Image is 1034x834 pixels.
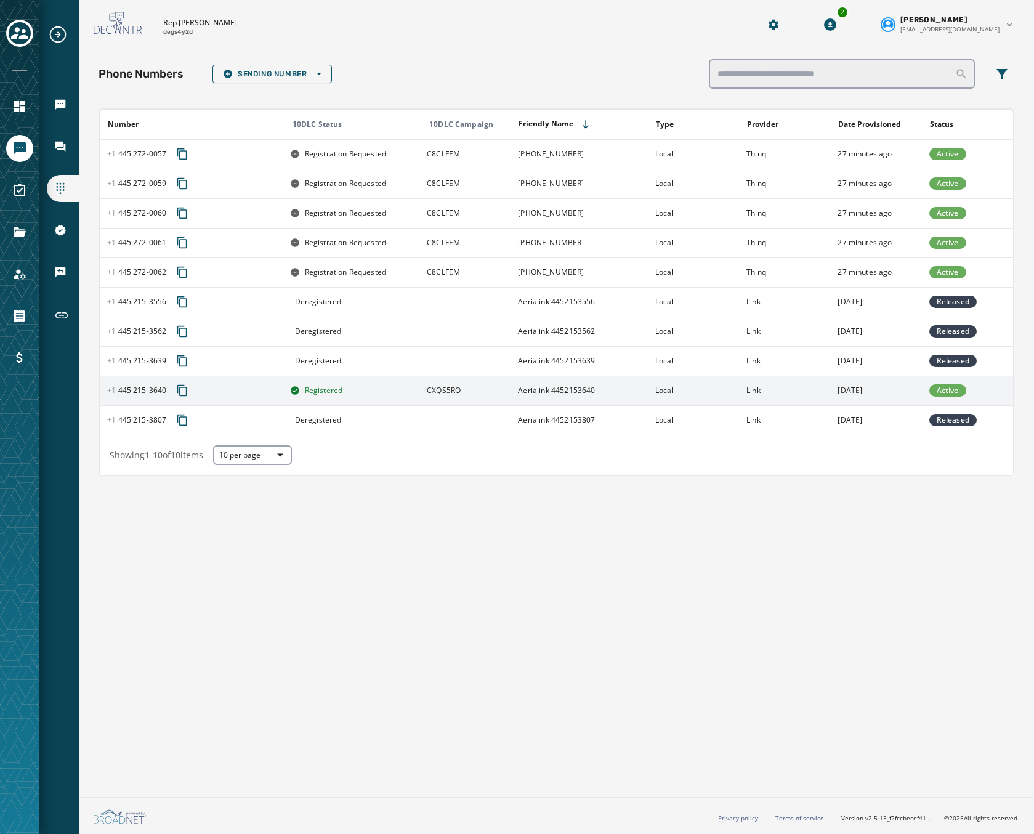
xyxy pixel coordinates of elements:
[427,267,460,277] span: Rep Craig Staats with the Pennsylvania House of Representatives Republican Caucus will use this c...
[511,287,647,317] td: Aerialink 4452153556
[511,346,647,376] td: Aerialink 4452153639
[648,228,739,257] td: Local
[775,814,824,822] a: Terms of service
[6,93,33,120] a: Navigate to Home
[739,376,830,405] td: Link
[830,317,921,346] td: [DATE]
[305,386,343,395] span: Registered
[107,326,118,336] span: +1
[213,445,292,465] button: 10 per page
[47,217,79,244] a: Navigate to 10DLC Registration
[6,219,33,246] a: Navigate to Files
[107,297,166,307] span: 445 215 - 3556
[739,405,830,435] td: Link
[305,208,387,218] span: Registration Requested
[171,172,193,195] button: Copy phone number to clipboard
[648,169,739,198] td: Local
[6,302,33,330] a: Navigate to Orders
[830,139,921,169] td: 27 minutes ago
[6,261,33,288] a: Navigate to Account
[876,10,1019,39] button: User settings
[47,301,79,330] a: Navigate to Short Links
[836,6,849,18] div: 2
[937,356,969,366] span: Released
[937,297,969,307] span: Released
[511,169,647,198] td: [PHONE_NUMBER]
[107,208,166,218] span: 445 272 - 0060
[900,25,1000,34] span: [EMAIL_ADDRESS][DOMAIN_NAME]
[841,814,934,823] span: Version
[937,179,959,188] span: Active
[900,15,967,25] span: [PERSON_NAME]
[163,18,237,28] p: Rep [PERSON_NAME]
[511,405,647,435] td: Aerialink 4452153807
[514,114,596,134] button: Sort by [object Object]
[107,267,166,277] span: 445 272 - 0062
[107,296,118,307] span: +1
[107,386,166,395] span: 445 215 - 3640
[739,287,830,317] td: Link
[171,409,193,431] button: Copy phone number to clipboard
[427,178,460,188] span: Rep Craig Staats with the Pennsylvania House of Representatives Republican Caucus will use this c...
[6,344,33,371] a: Navigate to Billing
[295,356,342,366] span: Deregistered
[223,69,321,79] span: Sending Number
[511,139,647,169] td: [PHONE_NUMBER]
[103,115,143,134] button: Sort by [object Object]
[47,175,79,202] a: Navigate to Sending Numbers
[511,257,647,287] td: [PHONE_NUMBER]
[295,297,342,307] span: Deregistered
[865,814,934,823] span: v2.5.13_f2fccbecef41a56588405520c543f5f958952a99
[6,177,33,204] a: Navigate to Surveys
[648,405,739,435] td: Local
[937,149,959,159] span: Active
[427,148,460,159] span: Rep Craig Staats with the Pennsylvania House of Representatives Republican Caucus will use this c...
[739,346,830,376] td: Link
[107,415,118,425] span: +1
[171,232,193,254] button: Copy phone number to clipboard
[990,62,1014,86] button: Filters menu
[107,267,118,277] span: +1
[648,346,739,376] td: Local
[830,287,921,317] td: [DATE]
[99,65,184,83] h2: Phone Numbers
[830,257,921,287] td: 27 minutes ago
[107,415,166,425] span: 445 215 - 3807
[107,178,118,188] span: +1
[925,115,958,134] button: Sort by [object Object]
[110,449,203,461] span: Showing 1 - 10 of 10 items
[648,287,739,317] td: Local
[427,208,460,218] span: Rep Craig Staats with the Pennsylvania House of Representatives Republican Caucus will use this c...
[107,148,118,159] span: +1
[6,20,33,47] button: Toggle account select drawer
[937,267,959,277] span: Active
[830,405,921,435] td: [DATE]
[648,139,739,169] td: Local
[429,119,510,129] div: 10DLC Campaign
[648,317,739,346] td: Local
[427,385,461,395] span: Rep Craig Staats will use this campaign to provide information on outreach events, road closures,...
[944,814,1019,822] span: © 2025 All rights reserved.
[830,346,921,376] td: [DATE]
[830,376,921,405] td: [DATE]
[830,169,921,198] td: 27 minutes ago
[171,143,193,165] button: Copy phone number to clipboard
[295,326,342,336] span: Deregistered
[739,257,830,287] td: Thinq
[833,115,906,134] button: Sort by [object Object]
[305,238,387,248] span: Registration Requested
[648,198,739,228] td: Local
[295,415,342,425] span: Deregistered
[171,320,193,342] button: Copy phone number to clipboard
[739,317,830,346] td: Link
[937,386,959,395] span: Active
[511,376,647,405] td: Aerialink 4452153640
[718,814,758,822] a: Privacy policy
[937,208,959,218] span: Active
[305,267,387,277] span: Registration Requested
[47,259,79,286] a: Navigate to Keywords & Responders
[937,238,959,248] span: Active
[305,179,387,188] span: Registration Requested
[107,237,118,248] span: +1
[171,291,193,313] button: Copy phone number to clipboard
